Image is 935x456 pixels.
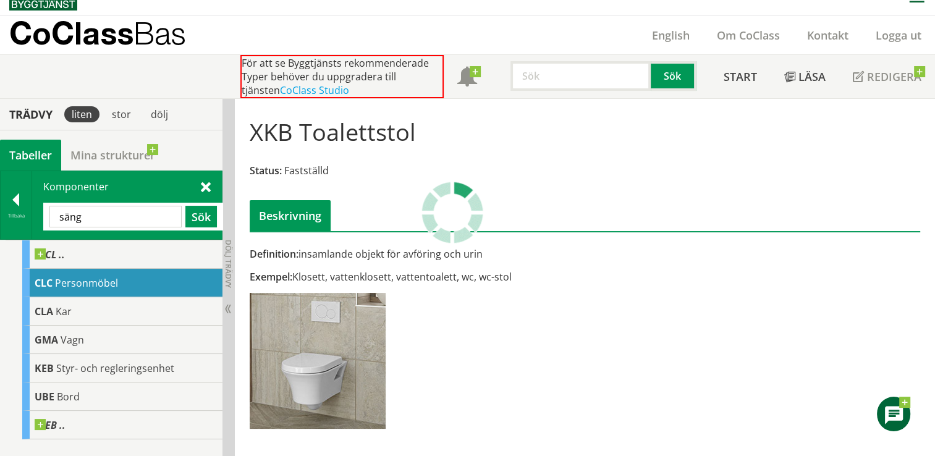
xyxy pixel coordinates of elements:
div: För att se Byggtjänsts rekommenderade Typer behöver du uppgradera till tjänsten [240,55,444,98]
h1: XKB Toalettstol [250,118,416,145]
span: KEB [35,361,54,375]
span: Läsa [798,69,826,84]
a: CoClass Studio [280,83,349,97]
span: Status: [250,164,282,177]
img: xkb-toalettstol.jpg [250,293,386,429]
div: Tillbaka [1,211,32,221]
div: Gå till informationssidan för CoClass Studio [22,297,222,326]
a: Om CoClass [703,28,793,43]
button: Sök [185,206,217,227]
div: Gå till informationssidan för CoClass Studio [22,382,222,411]
a: Logga ut [862,28,935,43]
a: Läsa [771,55,839,98]
div: Komponenter [32,171,222,239]
span: Personmöbel [55,276,118,290]
span: Styr- och regleringsenhet [56,361,174,375]
a: Start [710,55,771,98]
a: English [638,28,703,43]
span: Exempel: [250,270,292,284]
div: Gå till informationssidan för CoClass Studio [22,411,222,439]
div: Gå till informationssidan för CoClass Studio [22,240,222,269]
span: Kar [56,305,72,318]
span: Start [724,69,757,84]
span: Fastställd [284,164,329,177]
span: CLC [35,276,53,290]
span: Bord [57,390,80,403]
a: CoClassBas [9,16,213,54]
button: Sök [651,61,696,91]
span: Notifikationer [457,68,477,88]
a: Mina strukturer [61,140,164,171]
p: CoClass [9,26,186,40]
span: Definition: [250,247,298,261]
div: dölj [143,106,176,122]
div: liten [64,106,99,122]
div: Gå till informationssidan för CoClass Studio [22,354,222,382]
a: Redigera [839,55,935,98]
span: GMA [35,333,58,347]
img: Laddar [421,182,483,243]
span: Dölj trädvy [223,240,234,288]
span: Stäng sök [201,180,211,193]
div: Gå till informationssidan för CoClass Studio [22,269,222,297]
div: stor [104,106,138,122]
span: EB .. [35,419,66,431]
div: Gå till informationssidan för CoClass Studio [22,326,222,354]
div: insamlande objekt för avföring och urin [250,247,692,261]
div: Klosett, vattenklosett, vattentoalett, wc, wc-stol [250,270,692,284]
span: Vagn [61,333,84,347]
span: Redigera [867,69,921,84]
span: UBE [35,390,54,403]
input: Sök [510,61,651,91]
a: Kontakt [793,28,862,43]
input: Sök [49,206,182,227]
span: CL .. [35,248,65,261]
span: CLA [35,305,53,318]
div: Beskrivning [250,200,331,231]
div: Trädvy [2,108,59,121]
span: Bas [133,15,186,51]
